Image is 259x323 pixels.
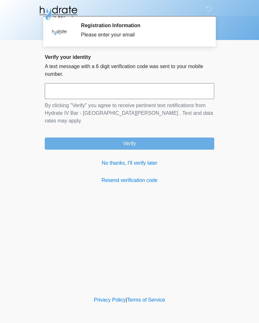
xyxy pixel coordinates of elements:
[127,297,165,303] a: Terms of Service
[45,177,214,184] a: Resend verification code
[45,102,214,125] p: By clicking "Verify" you agree to receive pertinent text notifications from Hydrate IV Bar - [GEO...
[45,63,214,78] p: A text message with a 6 digit verification code was sent to your mobile number.
[50,22,69,42] img: Agent Avatar
[45,159,214,167] a: No thanks, I'll verify later
[45,54,214,60] h2: Verify your identity
[81,31,205,39] div: Please enter your email
[38,5,78,21] img: Hydrate IV Bar - Fort Collins Logo
[45,138,214,150] button: Verify
[126,297,127,303] a: |
[94,297,126,303] a: Privacy Policy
